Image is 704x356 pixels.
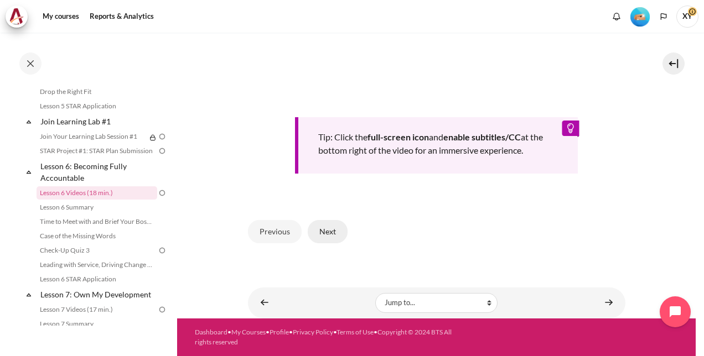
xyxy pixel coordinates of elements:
[337,328,374,336] a: Terms of Use
[6,6,33,28] a: Architeck Architeck
[37,85,157,98] a: Drop the Right Fit
[630,7,650,27] img: Level #2
[86,6,158,28] a: Reports & Analytics
[39,6,83,28] a: My courses
[37,130,146,143] a: Join Your Learning Lab Session #1
[37,215,157,228] a: Time to Meet with and Brief Your Boss #1
[608,8,625,25] div: Show notification window with no new notifications
[195,327,454,347] div: • • • • •
[37,186,157,200] a: Lesson 6 Videos (18 min.)
[37,144,157,158] a: STAR Project #1: STAR Plan Submission
[23,289,34,300] span: Collapse
[9,8,24,25] img: Architeck
[157,245,167,255] img: To do
[195,328,452,346] a: Copyright © 2024 BTS All rights reserved
[443,132,521,142] b: enable subtitles/CC
[293,328,333,336] a: Privacy Policy
[37,229,157,243] a: Case of the Missing Words
[39,114,157,129] a: Join Learning Lab #1
[195,328,227,336] a: Dashboard
[37,201,157,214] a: Lesson 6 Summary
[248,220,302,243] button: Previous
[157,146,167,156] img: To do
[39,159,157,185] a: Lesson 6: Becoming Fully Accountable
[676,6,698,28] span: XY
[157,305,167,315] img: To do
[23,166,34,177] span: Collapse
[308,220,348,243] button: Next
[37,317,157,331] a: Lesson 7 Summary
[655,8,672,25] button: Languages
[157,132,167,142] img: To do
[231,328,266,336] a: My Courses
[37,303,157,316] a: Lesson 7 Videos (17 min.)
[598,292,620,313] a: Lesson 6 Summary ►
[626,6,654,27] a: Level #2
[37,258,157,271] a: Leading with Service, Driving Change (Pucknalin's Story)
[295,117,578,174] div: Tip: Click the and at the bottom right of the video for an immersive experience.
[37,100,157,113] a: Lesson 5 STAR Application
[157,188,167,198] img: To do
[676,6,698,28] a: User menu
[270,328,289,336] a: Profile
[630,6,650,27] div: Level #2
[37,244,157,257] a: Check-Up Quiz 3
[39,287,157,302] a: Lesson 7: Own My Development
[37,273,157,286] a: Lesson 6 STAR Application
[367,132,429,142] b: full-screen icon
[23,116,34,127] span: Collapse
